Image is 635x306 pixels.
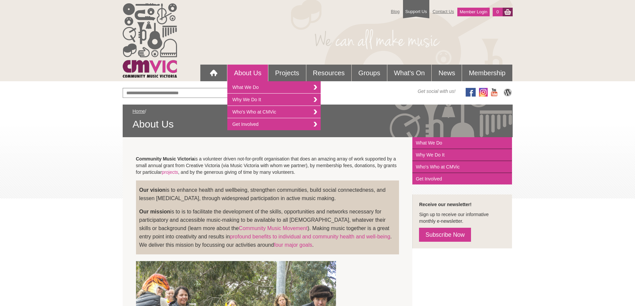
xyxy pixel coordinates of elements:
a: Projects [268,65,306,81]
a: What's On [387,65,432,81]
a: projects [162,169,178,175]
a: Subscribe Now [419,228,471,242]
a: What We Do [227,81,321,94]
a: News [432,65,462,81]
a: profound benefits to individual and community health and well-being [230,234,390,239]
a: Groups [352,65,387,81]
strong: Receive our newsletter! [419,202,471,207]
a: About Us [227,65,268,81]
a: What We Do [412,137,512,149]
img: CMVic Blog [503,88,513,97]
p: is a volunteer driven not-for-profit organisation that does an amazing array of work supported by... [136,155,399,175]
img: cmvic_logo.png [123,3,177,78]
a: Resources [306,65,352,81]
a: Home [133,109,145,114]
span: About Us [133,118,503,131]
strong: Our vision [139,187,166,193]
a: Membership [462,65,512,81]
a: Why We Do It [227,94,321,106]
p: Sign up to receive our informative monthly e-newsletter. [419,211,505,224]
a: 0 [493,8,502,16]
p: is to is to facilitate the development of the skills, opportunities and networks necessary for pa... [139,207,396,249]
a: Get Involved [412,173,512,184]
a: Community Music Movement [239,225,307,231]
strong: Community Music Victoria [136,156,195,161]
a: Who's Who at CMVic [412,161,512,173]
strong: Our mission [139,209,170,214]
a: four major goals [274,242,312,248]
a: Why We Do It [412,149,512,161]
a: Get Involved [227,118,321,130]
a: Who's Who at CMVic [227,106,321,118]
p: is to enhance health and wellbeing, strengthen communities, build social connectedness, and lesse... [139,186,396,202]
a: Contact Us [429,6,457,17]
span: Get social with us! [418,88,456,95]
img: icon-instagram.png [479,88,488,97]
div: / [133,108,503,131]
a: Blog [388,6,403,17]
a: Member Login [457,8,490,16]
